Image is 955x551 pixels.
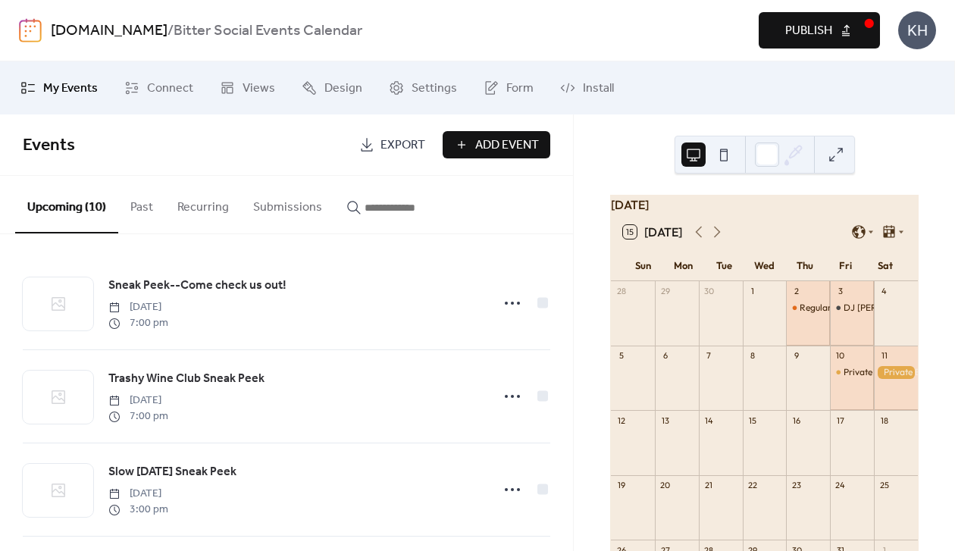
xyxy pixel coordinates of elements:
[659,480,671,491] div: 20
[800,302,863,315] div: Regular Service
[583,80,614,98] span: Install
[108,462,236,482] a: Slow [DATE] Sneak Peek
[659,286,671,297] div: 29
[791,480,802,491] div: 23
[174,17,362,45] b: Bitter Social Events Calendar
[475,136,539,155] span: Add Event
[108,409,168,424] span: 7:00 pm
[108,393,168,409] span: [DATE]
[290,67,374,108] a: Design
[549,67,625,108] a: Install
[147,80,193,98] span: Connect
[830,302,874,315] div: DJ Jermainia First Friday
[108,502,168,518] span: 3:00 pm
[108,315,168,331] span: 7:00 pm
[348,131,437,158] a: Export
[834,286,846,297] div: 3
[703,286,715,297] div: 30
[834,415,846,426] div: 17
[615,350,627,362] div: 5
[834,480,846,491] div: 24
[703,350,715,362] div: 7
[506,80,534,98] span: Form
[615,480,627,491] div: 19
[380,136,425,155] span: Export
[243,80,275,98] span: Views
[785,22,832,40] span: Publish
[19,18,42,42] img: logo
[618,221,687,243] button: 15[DATE]
[412,80,457,98] span: Settings
[791,350,802,362] div: 9
[786,302,830,315] div: Regular Service
[168,17,174,45] b: /
[703,415,715,426] div: 14
[15,176,118,233] button: Upcoming (10)
[108,299,168,315] span: [DATE]
[472,67,545,108] a: Form
[108,369,265,389] a: Trashy Wine Club Sneak Peek
[834,350,846,362] div: 10
[108,486,168,502] span: [DATE]
[241,176,334,232] button: Submissions
[759,12,880,49] button: Publish
[165,176,241,232] button: Recurring
[791,415,802,426] div: 16
[866,251,906,281] div: Sat
[611,196,918,214] div: [DATE]
[113,67,205,108] a: Connect
[108,277,286,295] span: Sneak Peek--Come check us out!
[744,251,784,281] div: Wed
[844,366,897,379] div: Private Event
[51,17,168,45] a: [DOMAIN_NAME]
[118,176,165,232] button: Past
[704,251,744,281] div: Tue
[747,350,759,362] div: 8
[791,286,802,297] div: 2
[615,415,627,426] div: 12
[43,80,98,98] span: My Events
[663,251,703,281] div: Mon
[659,415,671,426] div: 13
[878,415,890,426] div: 18
[747,480,759,491] div: 22
[874,366,918,379] div: Private Event
[898,11,936,49] div: KH
[615,286,627,297] div: 28
[659,350,671,362] div: 6
[23,129,75,162] span: Events
[878,286,890,297] div: 4
[878,480,890,491] div: 25
[830,366,874,379] div: Private Event
[878,350,890,362] div: 11
[208,67,286,108] a: Views
[443,131,550,158] button: Add Event
[108,370,265,388] span: Trashy Wine Club Sneak Peek
[784,251,825,281] div: Thu
[108,276,286,296] a: Sneak Peek--Come check us out!
[825,251,865,281] div: Fri
[623,251,663,281] div: Sun
[9,67,109,108] a: My Events
[747,415,759,426] div: 15
[324,80,362,98] span: Design
[703,480,715,491] div: 21
[108,463,236,481] span: Slow [DATE] Sneak Peek
[377,67,468,108] a: Settings
[747,286,759,297] div: 1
